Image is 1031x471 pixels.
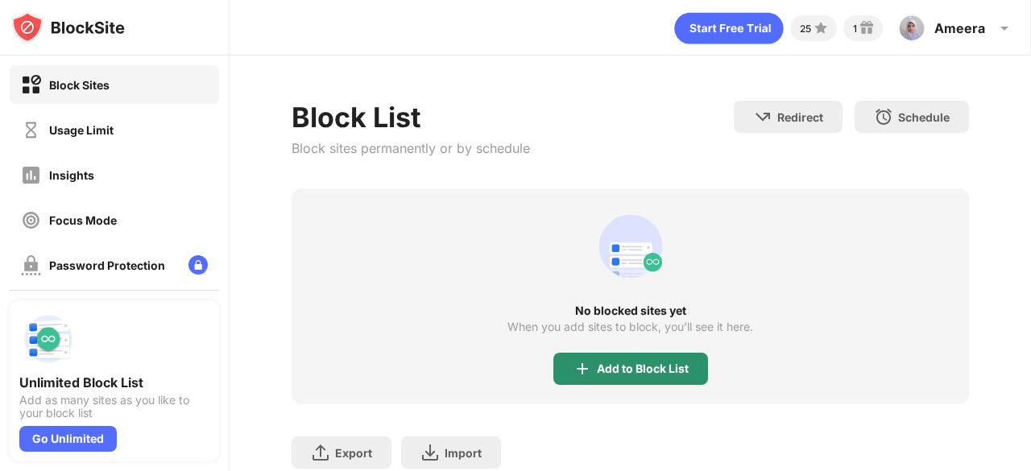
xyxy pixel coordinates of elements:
img: block-on.svg [21,75,41,95]
div: When you add sites to block, you’ll see it here. [507,320,753,333]
div: animation [674,12,784,44]
div: Block List [292,101,530,134]
div: Go Unlimited [19,426,117,452]
img: lock-menu.svg [188,255,208,275]
div: Block Sites [49,78,110,92]
div: 25 [800,23,811,35]
div: Block sites permanently or by schedule [292,140,530,156]
div: Redirect [777,110,823,124]
div: Export [335,446,372,460]
img: password-protection-off.svg [21,255,41,275]
div: 1 [853,23,857,35]
img: logo-blocksite.svg [11,11,125,43]
div: Insights [49,168,94,182]
img: push-block-list.svg [19,310,77,368]
div: Usage Limit [49,123,114,137]
div: Unlimited Block List [19,374,209,390]
img: ACg8ocJEO7cyDS6o2LakiTteazmr4voBPgMuSet2Y00YPm3_yIrC-PrD=s96-c [899,15,925,41]
img: points-small.svg [811,19,830,38]
img: reward-small.svg [857,19,876,38]
div: Focus Mode [49,213,117,227]
div: Add to Block List [597,362,689,375]
div: No blocked sites yet [292,304,969,317]
div: Ameera [934,20,985,36]
div: Import [445,446,482,460]
div: Schedule [898,110,950,124]
img: insights-off.svg [21,165,41,185]
div: Add as many sites as you like to your block list [19,394,209,419]
img: time-usage-off.svg [21,120,41,140]
div: animation [592,208,669,285]
div: Password Protection [49,258,165,272]
img: focus-off.svg [21,210,41,230]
